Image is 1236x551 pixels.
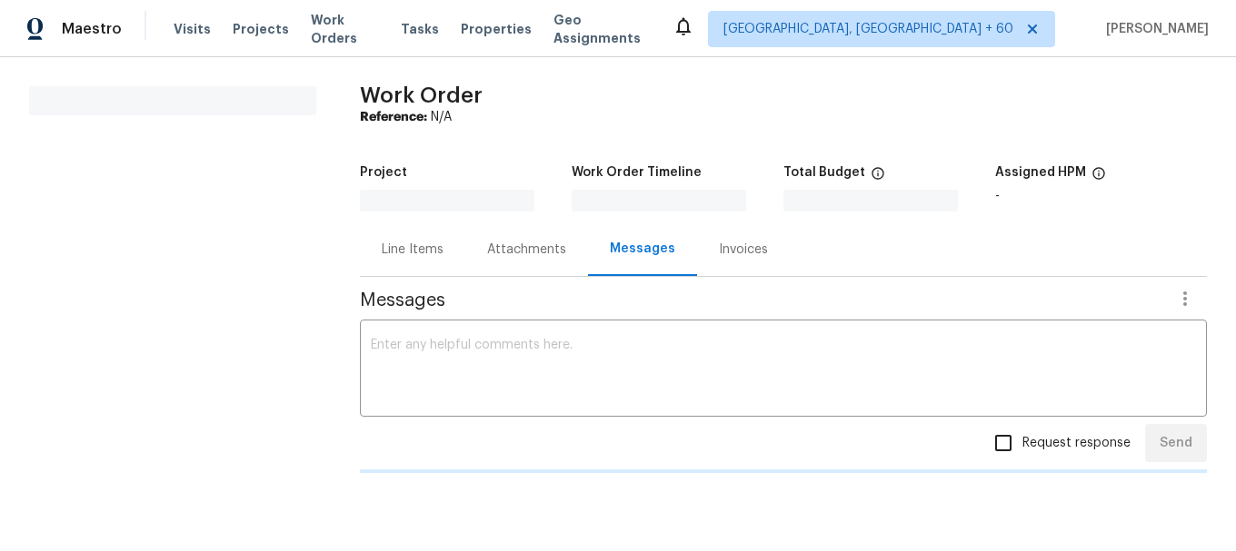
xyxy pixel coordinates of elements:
b: Reference: [360,111,427,123]
span: The total cost of line items that have been proposed by Opendoor. This sum includes line items th... [871,166,885,190]
span: Geo Assignments [553,11,651,47]
span: The hpm assigned to this work order. [1091,166,1106,190]
div: Messages [610,240,675,258]
span: Projects [233,20,289,38]
span: Work Orders [311,11,379,47]
span: Messages [360,291,1163,310]
span: Properties [461,20,532,38]
span: Visits [174,20,211,38]
span: [GEOGRAPHIC_DATA], [GEOGRAPHIC_DATA] + 60 [723,20,1013,38]
span: Maestro [62,20,122,38]
h5: Project [360,166,407,179]
span: [PERSON_NAME] [1099,20,1209,38]
h5: Work Order Timeline [572,166,702,179]
h5: Assigned HPM [995,166,1086,179]
div: Attachments [487,241,566,259]
span: Tasks [401,23,439,35]
span: Work Order [360,84,483,106]
div: Invoices [719,241,768,259]
h5: Total Budget [783,166,865,179]
div: Line Items [382,241,444,259]
div: N/A [360,108,1207,126]
div: - [995,190,1207,202]
span: Request response [1022,434,1131,453]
